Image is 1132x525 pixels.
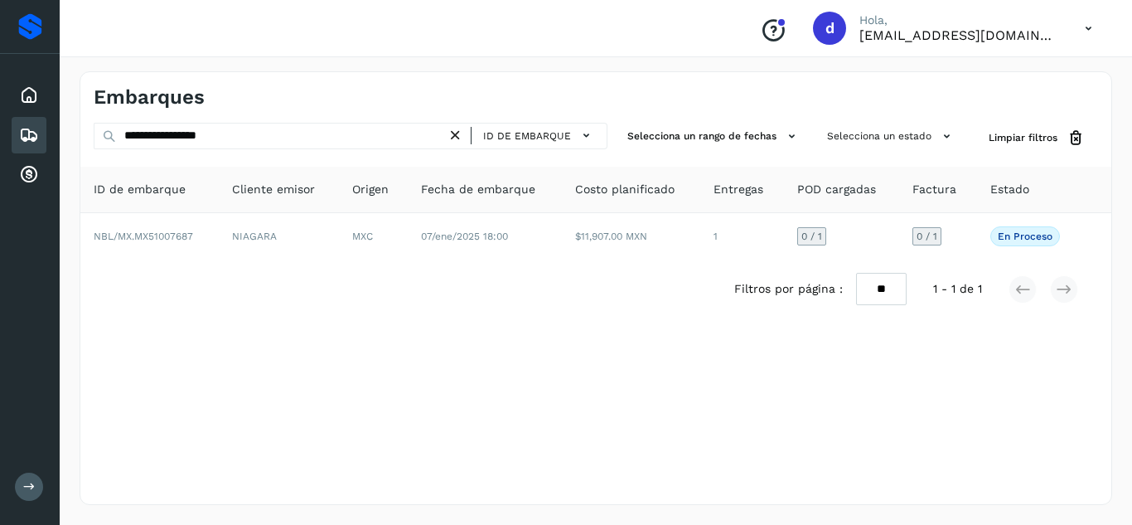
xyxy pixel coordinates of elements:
button: Selecciona un rango de fechas [621,123,807,150]
h4: Embarques [94,85,205,109]
span: ID de embarque [94,181,186,198]
span: Origen [352,181,389,198]
span: 07/ene/2025 18:00 [421,231,508,242]
span: Limpiar filtros [989,130,1057,145]
span: Entregas [714,181,763,198]
span: Estado [990,181,1029,198]
span: Fecha de embarque [421,181,535,198]
div: Inicio [12,77,46,114]
span: NBL/MX.MX51007687 [94,231,193,242]
span: Costo planificado [575,181,675,198]
span: Factura [912,181,956,198]
div: Cuentas por cobrar [12,157,46,193]
button: ID de embarque [478,124,600,148]
span: 1 - 1 de 1 [933,280,982,298]
td: $11,907.00 MXN [562,213,700,260]
button: Selecciona un estado [820,123,962,150]
button: Limpiar filtros [975,123,1098,153]
span: Cliente emisor [232,181,315,198]
p: Hola, [859,13,1058,27]
span: 0 / 1 [801,231,822,241]
td: MXC [339,213,408,260]
span: ID de embarque [483,129,571,143]
span: POD cargadas [797,181,876,198]
span: 0 / 1 [917,231,937,241]
div: Embarques [12,117,46,153]
span: Filtros por página : [734,280,843,298]
td: 1 [700,213,784,260]
p: En proceso [998,231,1052,242]
td: NIAGARA [219,213,339,260]
p: daniel3129@outlook.com [859,27,1058,43]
